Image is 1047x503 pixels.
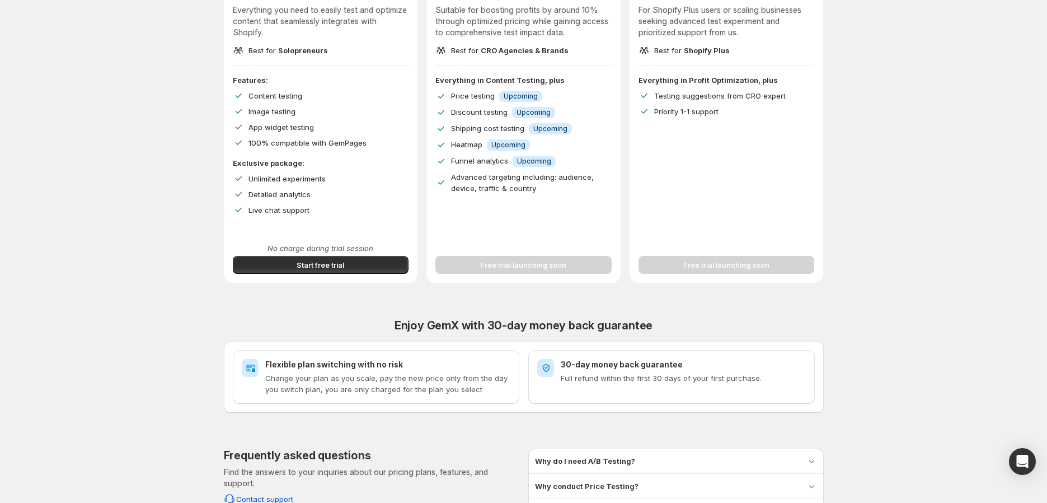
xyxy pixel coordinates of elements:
[654,91,786,100] span: Testing suggestions from CRO expert
[233,243,409,254] p: No charge during trial session
[248,107,295,116] span: Image testing
[435,4,612,38] p: Suitable for boosting profits by around 10% through optimized pricing while gaining access to com...
[248,91,302,100] span: Content testing
[248,190,311,199] span: Detailed analytics
[533,124,567,133] span: Upcoming
[638,74,815,86] p: Everything in Profit Optimization, plus
[265,372,510,395] p: Change your plan as you scale, pay the new price only from the day you switch plan, you are only ...
[638,4,815,38] p: For Shopify Plus users or scaling businesses seeking advanced test experiment and prioritized sup...
[278,46,328,55] span: Solopreneurs
[233,4,409,38] p: Everything you need to easily test and optimize content that seamlessly integrates with Shopify.
[265,359,510,370] h2: Flexible plan switching with no risk
[517,157,551,166] span: Upcoming
[481,46,569,55] span: CRO Agencies & Brands
[233,157,409,169] p: Exclusive package:
[451,140,482,149] span: Heatmap
[224,449,371,462] h2: Frequently asked questions
[561,359,806,370] h2: 30-day money back guarantee
[233,74,409,86] p: Features:
[248,123,314,132] span: App widget testing
[224,319,824,332] h2: Enjoy GemX with 30-day money back guarantee
[248,206,309,215] span: Live chat support
[535,455,635,467] h3: Why do I need A/B Testing?
[1009,448,1036,475] div: Open Intercom Messenger
[535,481,638,492] h3: Why conduct Price Testing?
[684,46,730,55] span: Shopify Plus
[491,141,525,150] span: Upcoming
[654,107,719,116] span: Priority 1-1 support
[248,174,326,183] span: Unlimited experiments
[451,156,508,165] span: Funnel analytics
[248,138,367,147] span: 100% compatible with GemPages
[517,108,551,117] span: Upcoming
[451,45,569,56] p: Best for
[248,45,328,56] p: Best for
[224,467,519,489] p: Find the answers to your inquiries about our pricing plans, features, and support.
[233,256,409,274] button: Start free trial
[451,124,524,133] span: Shipping cost testing
[561,372,806,384] p: Full refund within the first 30 days of your first purchase.
[435,74,612,86] p: Everything in Content Testing, plus
[451,173,594,193] span: Advanced targeting including: audience, device, traffic & country
[451,91,495,100] span: Price testing
[504,92,538,101] span: Upcoming
[654,45,730,56] p: Best for
[451,108,508,117] span: Discount testing
[297,259,344,271] span: Start free trial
